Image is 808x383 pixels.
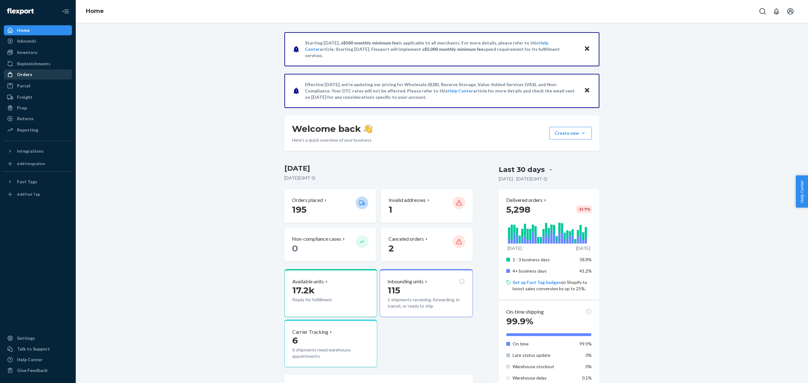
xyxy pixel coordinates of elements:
[86,8,104,15] a: Home
[292,285,315,296] span: 17.2k
[508,245,522,251] p: [DATE]
[292,197,323,204] p: Orders placed
[770,5,783,18] button: Open notifications
[4,36,72,46] a: Inbounds
[4,114,72,124] a: Returns
[4,177,72,187] button: Fast Tags
[784,5,797,18] button: Open account menu
[796,175,808,208] button: Help Center
[4,125,72,135] a: Reporting
[389,235,424,243] p: Canceled orders
[388,297,465,309] p: 1 shipments receiving, forwarding, in transit, or ready to ship
[513,363,575,370] p: Warehouse stockout
[4,344,72,354] a: Talk to Support
[585,364,592,369] span: 0%
[576,245,590,251] p: [DATE]
[17,115,34,122] div: Returns
[506,204,530,215] span: 5,298
[4,146,72,156] button: Integrations
[4,159,72,169] a: Add Integration
[389,197,426,204] p: Invalid addresses
[292,278,324,285] p: Available units
[506,316,533,327] span: 99.9%
[513,352,575,358] p: Late status update
[513,268,575,274] p: 4+ business days
[4,92,72,102] a: Freight
[579,341,592,346] span: 99.9%
[549,127,592,139] button: Create new
[579,257,592,262] span: 58.8%
[17,71,32,78] div: Orders
[284,228,376,262] button: Non-compliance cases 0
[17,49,37,56] div: Inventory
[17,356,43,363] div: Help Center
[4,25,72,35] a: Home
[506,308,544,315] p: On-time shipping
[583,86,591,95] button: Close
[380,269,472,317] button: Inbounding units1151 shipments receiving, forwarding, in transit, or ready to ship
[59,5,72,18] button: Close Navigation
[292,235,341,243] p: Non-compliance cases
[4,69,72,80] a: Orders
[292,347,369,359] p: 6 shipments need warehouse appointments
[389,204,392,215] span: 1
[756,5,769,18] button: Open Search Box
[513,279,592,292] p: on Shopify to boost sales conversion by up to 25%.
[499,165,545,174] div: Last 30 days
[499,176,547,182] p: [DATE] - [DATE] ( GMT-5 )
[17,191,40,197] div: Add Fast Tag
[425,46,484,52] span: $5,000 monthly minimum fee
[292,328,328,336] p: Carrier Tracking
[4,333,72,343] a: Settings
[448,88,473,93] a: Help Center
[284,320,377,368] button: Carrier Tracking66 shipments need warehouse appointments
[284,269,377,317] button: Available units17.2kReady for fulfillment
[513,341,575,347] p: On time
[17,367,48,374] div: Give Feedback
[381,189,472,223] button: Invalid addresses 1
[17,161,45,166] div: Add Integration
[381,228,472,262] button: Canceled orders 2
[17,27,30,33] div: Home
[388,278,424,285] p: Inbounding units
[292,123,372,134] h1: Welcome back
[292,297,351,303] p: Ready for fulfillment
[292,204,306,215] span: 195
[583,44,591,54] button: Close
[4,365,72,375] button: Give Feedback
[7,8,34,15] img: Flexport logo
[582,375,592,380] span: 0.1%
[585,352,592,358] span: 0%
[576,205,592,213] div: -21.7 %
[292,243,298,254] span: 0
[17,94,33,100] div: Freight
[17,148,44,154] div: Integrations
[4,189,72,199] a: Add Fast Tag
[389,243,394,254] span: 2
[17,127,38,133] div: Reporting
[364,124,372,133] img: hand-wave emoji
[506,197,548,204] button: Delivered orders
[513,375,575,381] p: Warehouse delay
[292,335,298,346] span: 6
[388,285,400,296] span: 115
[343,40,399,45] span: $500 monthly minimum fee
[305,81,578,100] p: Effective [DATE], we're updating our pricing for Wholesale (B2B), Reserve Storage, Value-Added Se...
[513,256,575,263] p: 1 - 3 business days
[17,335,35,341] div: Settings
[17,38,36,44] div: Inbounds
[81,2,109,21] ol: breadcrumbs
[4,355,72,365] a: Help Center
[4,47,72,57] a: Inventory
[17,83,30,89] div: Parcel
[4,81,72,91] a: Parcel
[4,59,72,69] a: Replenishments
[284,163,473,174] h3: [DATE]
[17,346,50,352] div: Talk to Support
[17,105,27,111] div: Prep
[292,137,372,143] p: Here’s a quick overview of your business
[284,189,376,223] button: Orders placed 195
[305,40,578,59] p: Starting [DATE], a is applicable to all merchants. For more details, please refer to this article...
